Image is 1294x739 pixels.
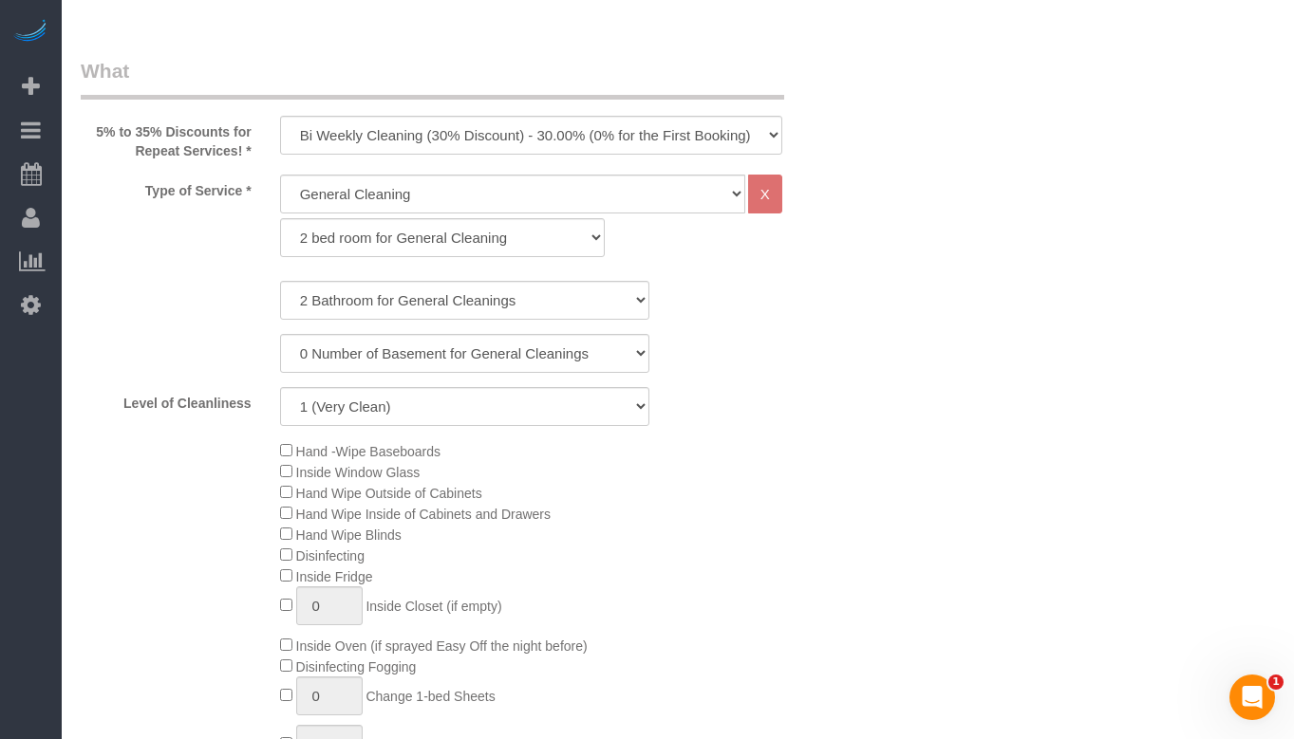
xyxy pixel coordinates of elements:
[81,57,784,100] legend: What
[66,116,266,160] label: 5% to 35% Discounts for Repeat Services! *
[66,175,266,200] label: Type of Service *
[1229,674,1275,720] iframe: Intercom live chat
[1268,674,1284,690] span: 1
[366,689,495,704] span: Change 1-bed Sheets
[11,19,49,46] img: Automaid Logo
[296,548,365,563] span: Disinfecting
[366,599,501,614] span: Inside Closet (if empty)
[296,638,588,654] span: Inside Oven (if sprayed Easy Off the night before)
[296,527,402,543] span: Hand Wipe Blinds
[296,569,373,584] span: Inside Fridge
[296,507,551,522] span: Hand Wipe Inside of Cabinets and Drawers
[296,465,421,480] span: Inside Window Glass
[296,444,441,459] span: Hand -Wipe Baseboards
[296,659,417,674] span: Disinfecting Fogging
[66,387,266,413] label: Level of Cleanliness
[296,486,482,501] span: Hand Wipe Outside of Cabinets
